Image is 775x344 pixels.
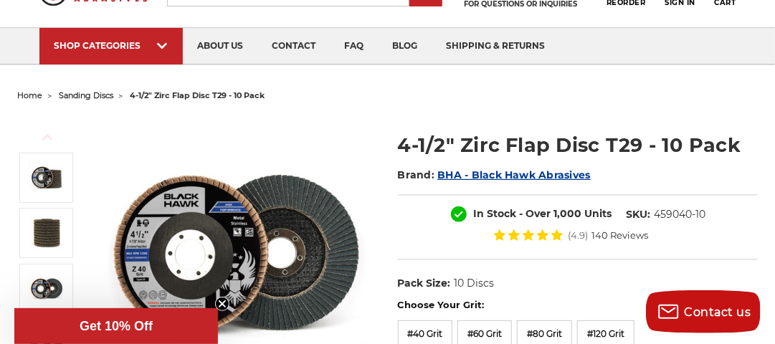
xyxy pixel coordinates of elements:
img: 10 pack of premium black hawk flap discs [29,215,65,251]
span: Contact us [685,305,751,319]
span: - Over [519,207,551,220]
dt: Pack Size: [398,276,451,291]
button: Previous [30,122,65,153]
span: In Stock [473,207,516,220]
h1: 4-1/2" Zirc Flap Disc T29 - 10 Pack [398,131,759,159]
button: Close teaser [215,297,229,311]
span: 4-1/2" zirc flap disc t29 - 10 pack [130,90,265,100]
span: Brand: [398,168,435,181]
img: 40 grit zirc flap disc [29,271,65,307]
span: (4.9) [568,231,588,240]
label: Choose Your Grit: [398,298,759,312]
img: 4.5" Black Hawk Zirconia Flap Disc 10 Pack [29,160,65,196]
a: faq [330,28,378,64]
a: home [17,90,42,100]
dd: 459040-10 [654,207,705,222]
span: 1,000 [553,207,581,220]
a: about us [183,28,257,64]
a: shipping & returns [432,28,559,64]
a: blog [378,28,432,64]
div: Get 10% OffClose teaser [14,308,218,344]
span: Units [584,207,612,220]
div: SHOP CATEGORIES [54,40,168,51]
span: Get 10% Off [80,319,153,333]
dd: 10 Discs [454,276,494,291]
dt: SKU: [626,207,650,222]
button: Contact us [646,290,761,333]
a: contact [257,28,330,64]
span: 140 Reviews [591,231,648,240]
a: sanding discs [59,90,113,100]
a: BHA - Black Hawk Abrasives [437,168,591,181]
